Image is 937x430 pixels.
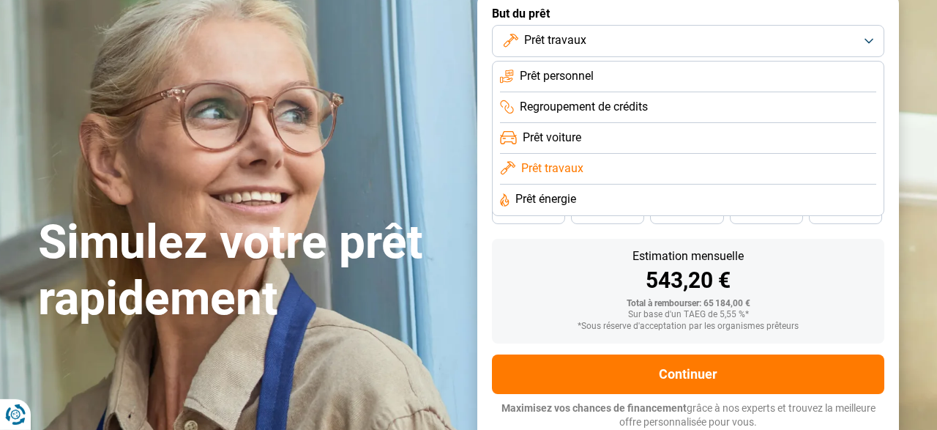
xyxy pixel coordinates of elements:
span: 42 mois [591,209,624,218]
span: Prêt travaux [521,160,583,177]
label: But du prêt [492,7,884,21]
span: Prêt personnel [520,68,594,84]
span: 36 mois [671,209,703,218]
button: Prêt travaux [492,25,884,57]
div: *Sous réserve d'acceptation par les organismes prêteurs [504,322,873,332]
span: Prêt énergie [515,191,576,207]
span: Maximisez vos chances de financement [501,402,687,414]
p: grâce à nos experts et trouvez la meilleure offre personnalisée pour vous. [492,401,884,430]
div: 543,20 € [504,270,873,292]
span: 48 mois [512,209,545,218]
div: Sur base d'un TAEG de 5,55 %* [504,310,873,320]
div: Estimation mensuelle [504,251,873,262]
div: Total à rembourser: 65 184,00 € [504,299,873,309]
span: 24 mois [829,209,862,218]
span: Prêt voiture [523,130,581,146]
span: Prêt travaux [524,32,586,48]
span: Regroupement de crédits [520,99,648,115]
h1: Simulez votre prêt rapidement [38,215,460,327]
button: Continuer [492,355,884,394]
span: 30 mois [750,209,783,218]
